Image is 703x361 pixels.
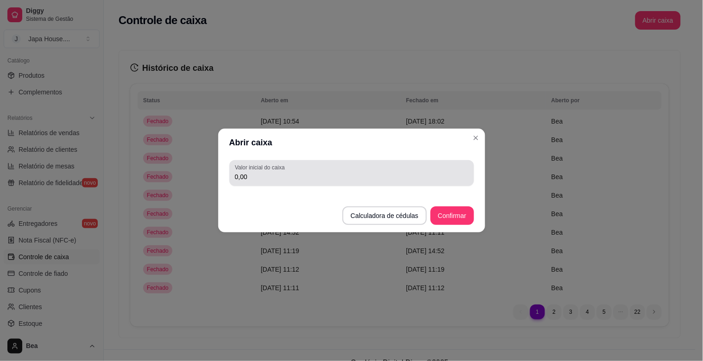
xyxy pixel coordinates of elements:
input: Valor inicial do caixa [235,172,469,181]
button: Close [469,131,483,145]
header: Abrir caixa [218,129,485,156]
button: Confirmar [431,206,474,225]
label: Valor inicial do caixa [235,163,288,171]
button: Calculadora de cédulas [342,206,427,225]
